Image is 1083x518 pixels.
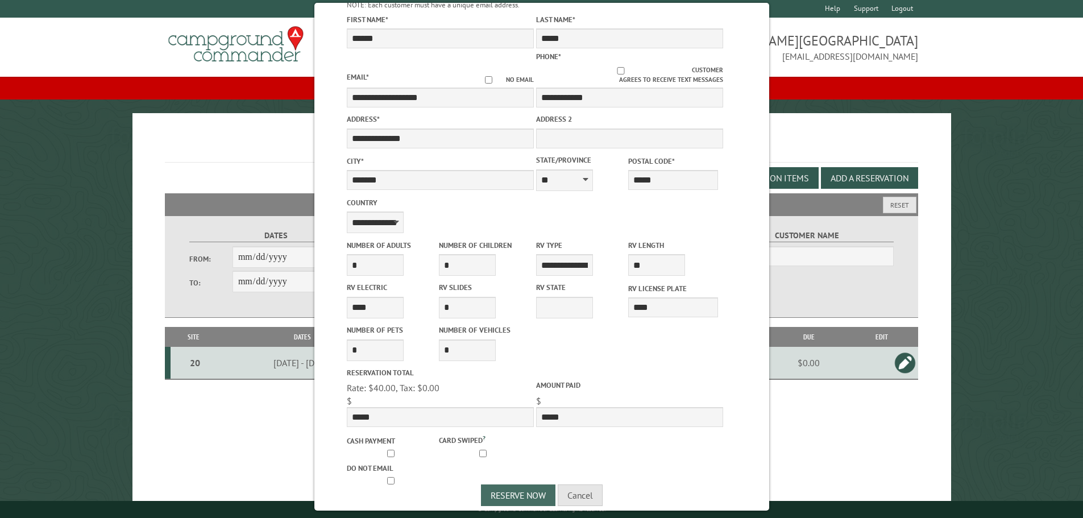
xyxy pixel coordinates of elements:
[478,505,606,513] small: © Campground Commander LLC. All rights reserved.
[536,395,541,407] span: $
[347,382,439,393] span: Rate: $40.00, Tax: $0.00
[536,14,723,25] label: Last Name
[347,436,437,446] label: Cash payment
[165,22,307,67] img: Campground Commander
[165,131,919,163] h1: Reservations
[347,240,437,251] label: Number of Adults
[189,277,233,288] label: To:
[189,254,233,264] label: From:
[439,433,529,446] label: Card swiped
[883,197,916,213] button: Reset
[439,282,529,293] label: RV Slides
[347,325,437,335] label: Number of Pets
[483,434,486,442] a: ?
[175,357,215,368] div: 20
[347,463,437,474] label: Do not email
[536,380,723,391] label: Amount paid
[347,14,534,25] label: First Name
[536,155,626,165] label: State/Province
[628,283,718,294] label: RV License Plate
[536,240,626,251] label: RV Type
[628,156,718,167] label: Postal Code
[217,327,388,347] th: Dates
[347,114,534,125] label: Address
[773,327,845,347] th: Due
[536,52,561,61] label: Phone
[536,65,723,85] label: Customer agrees to receive text messages
[558,484,603,506] button: Cancel
[536,282,626,293] label: RV State
[347,197,534,208] label: Country
[347,367,534,378] label: Reservation Total
[773,347,845,379] td: $0.00
[347,395,352,407] span: $
[536,114,723,125] label: Address 2
[845,327,918,347] th: Edit
[189,229,363,242] label: Dates
[721,167,819,189] button: Edit Add-on Items
[628,240,718,251] label: RV Length
[720,229,894,242] label: Customer Name
[171,327,217,347] th: Site
[347,282,437,293] label: RV Electric
[347,156,534,167] label: City
[549,67,692,74] input: Customer agrees to receive text messages
[481,484,555,506] button: Reserve Now
[439,240,529,251] label: Number of Children
[218,357,387,368] div: [DATE] - [DATE]
[439,325,529,335] label: Number of Vehicles
[165,193,919,215] h2: Filters
[347,72,369,82] label: Email
[471,75,534,85] label: No email
[471,76,506,84] input: No email
[821,167,918,189] button: Add a Reservation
